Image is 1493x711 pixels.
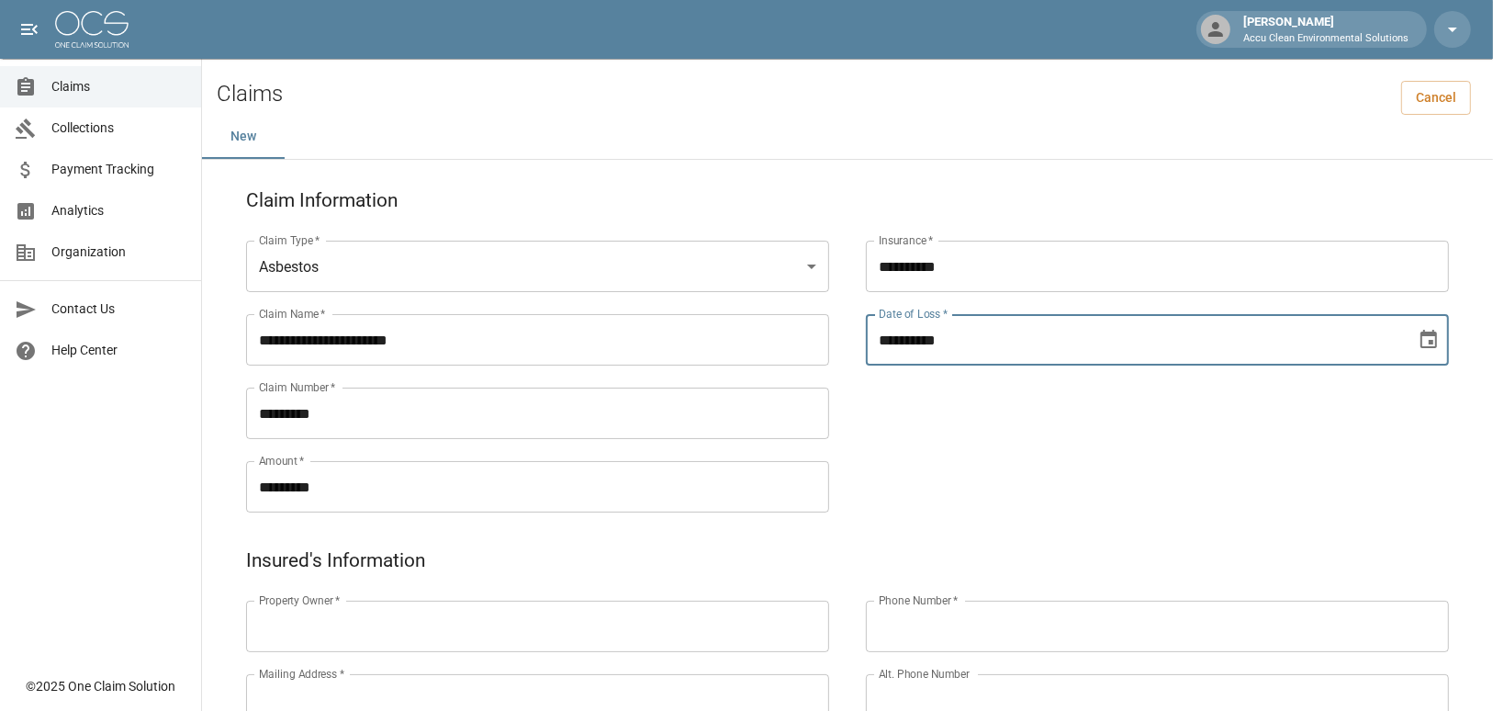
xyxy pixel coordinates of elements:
[259,379,335,395] label: Claim Number
[51,243,186,262] span: Organization
[26,677,175,695] div: © 2025 One Claim Solution
[51,77,186,96] span: Claims
[202,115,1493,159] div: dynamic tabs
[246,241,829,292] div: Asbestos
[879,592,958,608] label: Phone Number
[51,341,186,360] span: Help Center
[51,201,186,220] span: Analytics
[259,592,341,608] label: Property Owner
[55,11,129,48] img: ocs-logo-white-transparent.png
[51,299,186,319] span: Contact Us
[879,666,970,682] label: Alt. Phone Number
[259,453,305,468] label: Amount
[1236,13,1416,46] div: [PERSON_NAME]
[259,306,326,322] label: Claim Name
[202,115,285,159] button: New
[51,118,186,138] span: Collections
[11,11,48,48] button: open drawer
[879,306,948,322] label: Date of Loss
[259,232,320,248] label: Claim Type
[217,81,283,107] h2: Claims
[1410,322,1447,358] button: Choose date
[1243,31,1409,47] p: Accu Clean Environmental Solutions
[879,232,933,248] label: Insurance
[259,666,344,682] label: Mailing Address
[51,160,186,179] span: Payment Tracking
[1401,81,1471,115] a: Cancel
